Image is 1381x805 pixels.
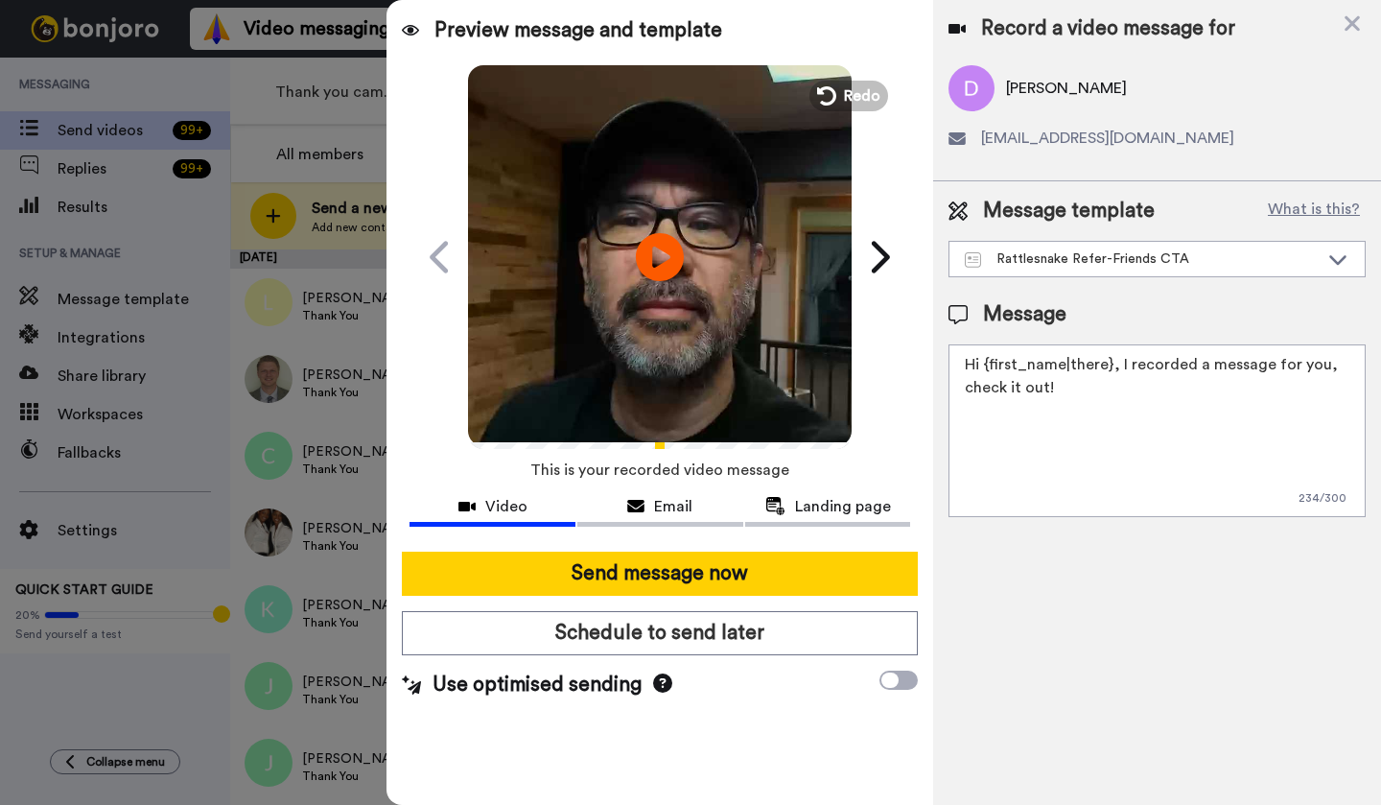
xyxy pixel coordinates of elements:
button: Send message now [402,552,918,596]
span: Landing page [795,495,891,518]
button: Schedule to send later [402,611,918,655]
textarea: Hi {first_name|there}, I recorded a message for you, check it out! [948,344,1366,517]
button: What is this? [1262,197,1366,225]
span: Use optimised sending [433,671,642,699]
span: [EMAIL_ADDRESS][DOMAIN_NAME] [981,127,1234,150]
span: Video [485,495,527,518]
span: This is your recorded video message [530,449,789,491]
span: Message [983,300,1066,329]
img: Message-temps.svg [965,252,981,268]
div: Rattlesnake Refer-Friends CTA [965,249,1319,269]
span: Message template [983,197,1155,225]
span: Email [654,495,692,518]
